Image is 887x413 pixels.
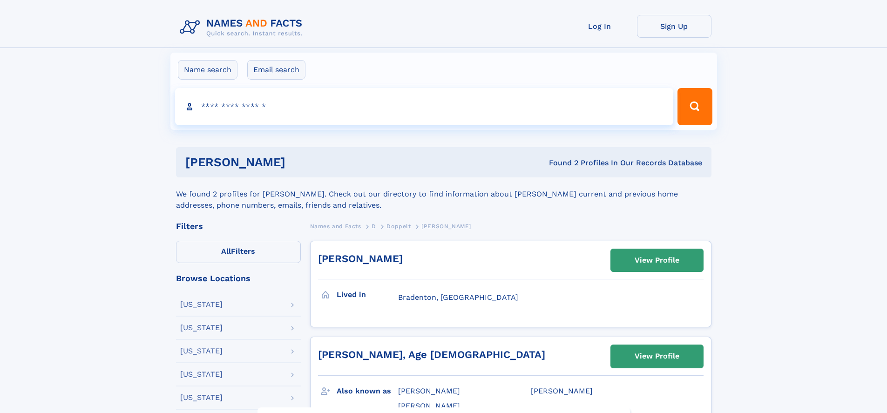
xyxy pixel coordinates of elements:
span: All [221,247,231,256]
label: Email search [247,60,305,80]
span: [PERSON_NAME] [398,386,460,395]
span: Doppelt [386,223,411,230]
h1: [PERSON_NAME] [185,156,417,168]
div: View Profile [635,250,679,271]
a: Log In [562,15,637,38]
span: [PERSON_NAME] [531,386,593,395]
a: View Profile [611,345,703,367]
span: [PERSON_NAME] [398,401,460,410]
div: Filters [176,222,301,230]
a: View Profile [611,249,703,271]
span: D [372,223,376,230]
a: Names and Facts [310,220,361,232]
input: search input [175,88,674,125]
h3: Also known as [337,383,398,399]
div: View Profile [635,345,679,367]
label: Filters [176,241,301,263]
button: Search Button [677,88,712,125]
span: Bradenton, [GEOGRAPHIC_DATA] [398,293,518,302]
a: D [372,220,376,232]
a: [PERSON_NAME] [318,253,403,264]
div: [US_STATE] [180,371,223,378]
div: [US_STATE] [180,301,223,308]
div: [US_STATE] [180,324,223,332]
a: [PERSON_NAME], Age [DEMOGRAPHIC_DATA] [318,349,545,360]
h3: Lived in [337,287,398,303]
div: Browse Locations [176,274,301,283]
label: Name search [178,60,237,80]
span: [PERSON_NAME] [421,223,471,230]
div: Found 2 Profiles In Our Records Database [417,158,702,168]
div: [US_STATE] [180,394,223,401]
a: Doppelt [386,220,411,232]
div: [US_STATE] [180,347,223,355]
div: We found 2 profiles for [PERSON_NAME]. Check out our directory to find information about [PERSON_... [176,177,711,211]
img: Logo Names and Facts [176,15,310,40]
a: Sign Up [637,15,711,38]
